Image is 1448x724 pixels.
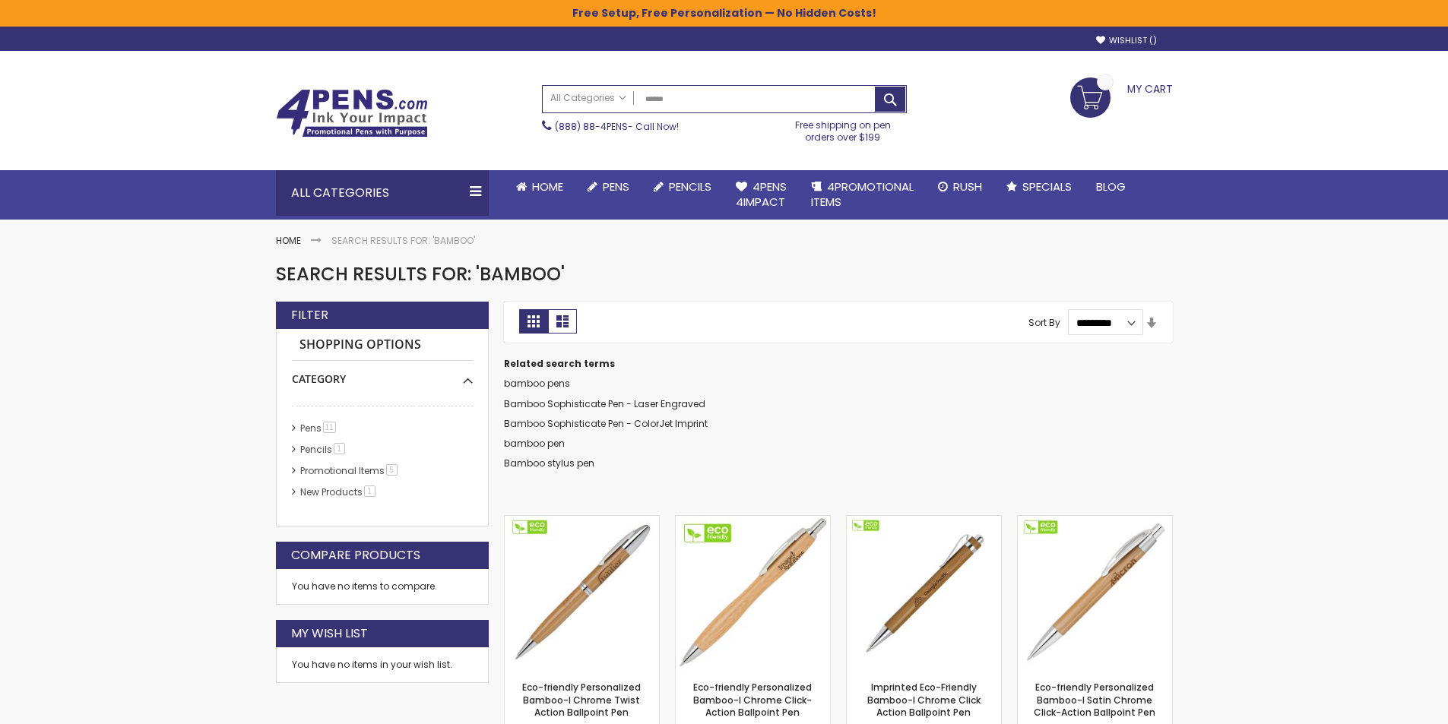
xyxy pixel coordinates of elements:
[669,179,711,194] span: Pencils
[291,307,328,324] strong: Filter
[292,659,473,671] div: You have no items in your wish list.
[953,179,982,194] span: Rush
[331,234,475,247] strong: Search results for: 'bamboo'
[550,92,626,104] span: All Categories
[1028,316,1060,329] label: Sort By
[811,179,914,210] span: 4PROMOTIONAL ITEMS
[779,113,907,144] div: Free shipping on pen orders over $199
[994,170,1084,204] a: Specials
[519,309,548,334] strong: Grid
[555,120,679,133] span: - Call Now!
[736,179,787,210] span: 4Pens 4impact
[504,417,708,430] a: Bamboo Sophisticate Pen - ColorJet Imprint
[504,170,575,204] a: Home
[847,516,1001,670] img: Imprinted Eco-Friendly Bamboo-I Chrome Click Action Ballpoint Pen
[292,361,473,387] div: Category
[504,377,570,390] a: bamboo pens
[926,170,994,204] a: Rush
[1084,170,1138,204] a: Blog
[504,437,565,450] a: bamboo pen
[292,329,473,362] strong: Shopping Options
[296,464,403,477] a: Promotional Items5
[505,515,659,528] a: Eco-friendly Personalized Bamboo-I Chrome Twist Action Ballpoint Pen
[847,515,1001,528] a: Imprinted Eco-Friendly Bamboo-I Chrome Click Action Ballpoint Pen
[386,464,398,476] span: 5
[364,485,375,497] span: 1
[1034,681,1155,718] a: Eco-friendly Personalized Bamboo-I Satin Chrome Click-Action Ballpoint Pen
[1096,179,1126,194] span: Blog
[642,170,724,204] a: Pencils
[276,569,489,605] div: You have no items to compare.
[693,681,812,718] a: Eco-friendly Personalized Bamboo-I Chrome Click-Action Ballpoint Pen
[334,443,345,454] span: 1
[676,516,830,670] img: Eco-friendly Personalized Bamboo-I Chrome Click-Action Ballpoint Pen
[291,625,368,642] strong: My Wish List
[532,179,563,194] span: Home
[323,422,336,433] span: 11
[505,516,659,670] img: Eco-friendly Personalized Bamboo-I Chrome Twist Action Ballpoint Pen
[1018,516,1172,670] img: Eco-friendly Personalized Bamboo-I Satin Chrome Click-Action Ballpoint Pen
[276,261,565,286] span: Search results for: 'bamboo'
[1022,179,1072,194] span: Specials
[867,681,981,718] a: Imprinted Eco-Friendly Bamboo-I Chrome Click Action Ballpoint Pen
[724,170,799,220] a: 4Pens4impact
[276,234,301,247] a: Home
[291,547,420,564] strong: Compare Products
[296,485,381,498] a: New Products1
[504,397,705,410] a: Bamboo Sophisticate Pen - Laser Engraved
[504,457,594,469] a: Bamboo stylus pen
[543,86,634,111] a: All Categories
[799,170,926,220] a: 4PROMOTIONALITEMS
[276,170,489,216] div: All Categories
[555,120,628,133] a: (888) 88-4PENS
[676,515,830,528] a: Eco-friendly Personalized Bamboo-I Chrome Click-Action Ballpoint Pen
[296,443,350,456] a: Pencils1
[522,681,641,718] a: Eco-friendly Personalized Bamboo-I Chrome Twist Action Ballpoint Pen
[296,422,341,435] a: Pens11
[603,179,629,194] span: Pens
[276,89,428,138] img: 4Pens Custom Pens and Promotional Products
[1096,35,1157,46] a: Wishlist
[575,170,642,204] a: Pens
[504,358,1173,370] dt: Related search terms
[1018,515,1172,528] a: Eco-friendly Personalized Bamboo-I Satin Chrome Click-Action Ballpoint Pen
